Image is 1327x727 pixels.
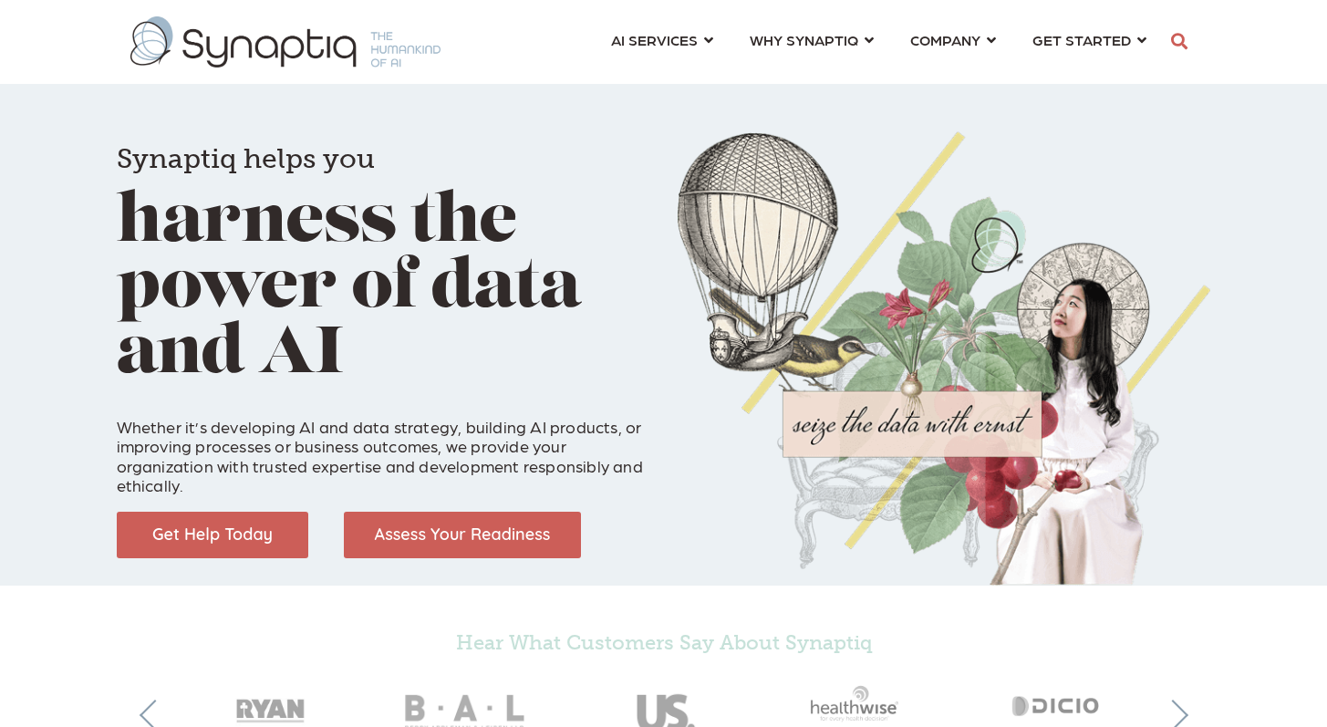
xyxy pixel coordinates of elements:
span: COMPANY [910,27,980,52]
a: GET STARTED [1032,23,1146,57]
span: AI SERVICES [611,27,698,52]
span: GET STARTED [1032,27,1131,52]
img: synaptiq logo-1 [130,16,441,68]
p: Whether it’s developing AI and data strategy, building AI products, or improving processes or bus... [117,397,650,495]
img: Get Help Today [117,512,308,558]
img: Assess Your Readiness [344,512,581,558]
a: AI SERVICES [611,23,713,57]
span: WHY SYNAPTIQ [750,27,858,52]
a: WHY SYNAPTIQ [750,23,874,57]
a: COMPANY [910,23,996,57]
h1: harness the power of data and AI [117,119,650,389]
h5: Hear What Customers Say About Synaptiq [171,631,1156,655]
span: Synaptiq helps you [117,142,375,175]
img: Collage of girl, balloon, bird, and butterfly, with seize the data with ernst text [678,131,1211,586]
nav: menu [593,9,1165,75]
